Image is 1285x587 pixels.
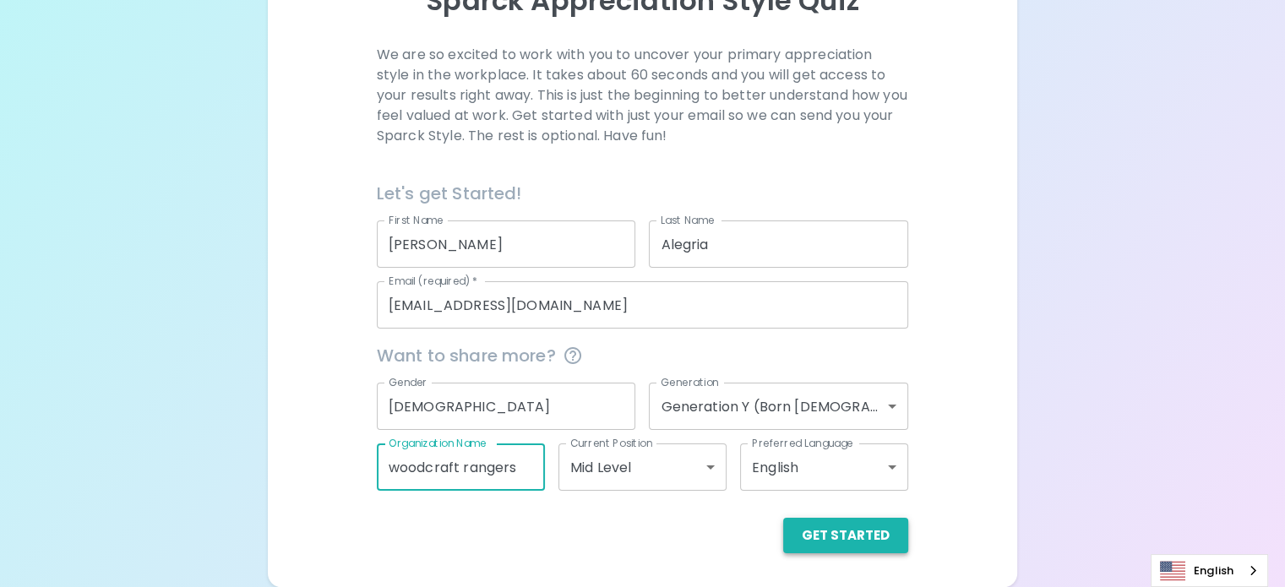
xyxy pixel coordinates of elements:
[389,375,427,389] label: Gender
[661,375,719,389] label: Generation
[1152,555,1267,586] a: English
[570,436,652,450] label: Current Position
[389,274,478,288] label: Email (required)
[649,383,908,430] div: Generation Y (Born [DEMOGRAPHIC_DATA] - [DEMOGRAPHIC_DATA])
[661,213,714,227] label: Last Name
[1151,554,1268,587] aside: Language selected: English
[377,45,908,146] p: We are so excited to work with you to uncover your primary appreciation style in the workplace. I...
[1151,554,1268,587] div: Language
[377,342,908,369] span: Want to share more?
[783,518,908,553] button: Get Started
[752,436,853,450] label: Preferred Language
[377,180,908,207] h6: Let's get Started!
[740,443,908,491] div: English
[558,443,727,491] div: Mid Level
[389,436,487,450] label: Organization Name
[563,345,583,366] svg: This information is completely confidential and only used for aggregated appreciation studies at ...
[389,213,444,227] label: First Name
